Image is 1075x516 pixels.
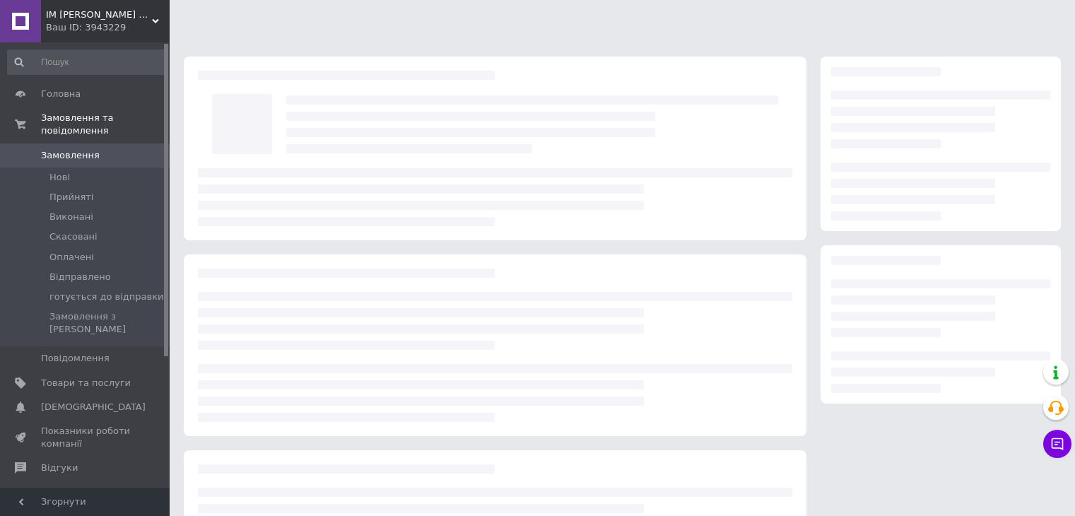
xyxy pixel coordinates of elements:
span: Скасовані [49,230,98,243]
div: Ваш ID: 3943229 [46,21,170,34]
span: Виконані [49,211,93,223]
span: Відгуки [41,462,78,474]
button: Чат з покупцем [1043,430,1071,458]
span: Товари та послуги [41,377,131,389]
span: [DEMOGRAPHIC_DATA] [41,401,146,414]
span: Замовлення [41,149,100,162]
input: Пошук [7,49,167,75]
span: Оплачені [49,251,94,264]
span: Замовлення та повідомлення [41,112,170,137]
span: Прийняті [49,191,93,204]
span: Замовлення з [PERSON_NAME] [49,310,165,336]
span: готується до відправки [49,291,164,303]
span: Головна [41,88,81,100]
span: Повідомлення [41,352,110,365]
span: Відправлено [49,271,111,283]
span: IM ДЖИМ FPV [46,8,152,21]
span: Нові [49,171,70,184]
span: Покупці [41,486,79,499]
span: Показники роботи компанії [41,425,131,450]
